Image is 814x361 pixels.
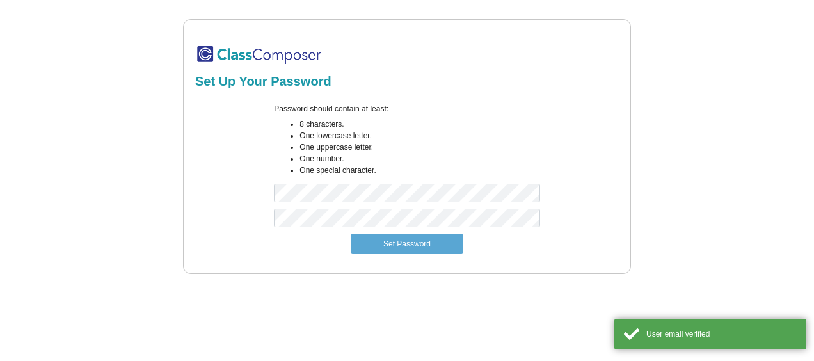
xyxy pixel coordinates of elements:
li: One uppercase letter. [299,141,539,153]
h2: Set Up Your Password [195,74,619,89]
li: One number. [299,153,539,164]
div: User email verified [646,328,797,340]
label: Password should contain at least: [274,103,388,115]
li: One special character. [299,164,539,176]
li: 8 characters. [299,118,539,130]
button: Set Password [351,234,463,254]
li: One lowercase letter. [299,130,539,141]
